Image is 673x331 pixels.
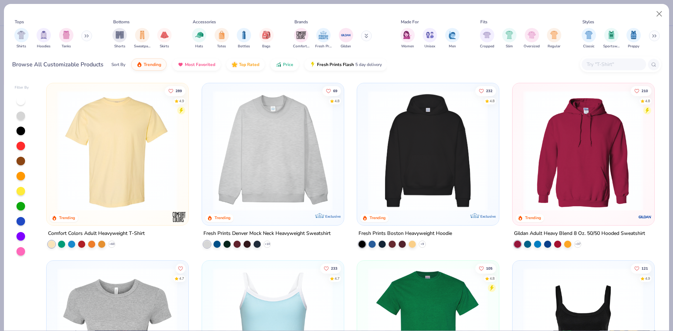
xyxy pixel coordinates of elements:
div: filter for Preppy [626,28,641,49]
div: Bottoms [113,19,130,25]
button: Like [322,86,341,96]
div: Gildan Adult Heavy Blend 8 Oz. 50/50 Hooded Sweatshirt [514,229,645,238]
button: Like [631,86,652,96]
span: Classic [583,44,595,49]
img: Fresh Prints Image [318,30,329,41]
img: TopRated.gif [232,62,237,67]
div: filter for Shorts [112,28,127,49]
img: Cropped Image [483,31,491,39]
span: Skirts [160,44,169,49]
span: Regular [548,44,561,49]
div: 4.9 [179,98,184,104]
img: Sportswear Image [607,31,615,39]
div: Made For [401,19,419,25]
div: 4.7 [335,276,340,281]
button: filter button [237,28,251,49]
div: 4.8 [490,98,495,104]
button: filter button [293,28,309,49]
img: Gildan logo [638,209,652,224]
div: 4.8 [490,276,495,281]
img: Skirts Image [160,31,169,39]
img: Sweatpants Image [138,31,146,39]
div: filter for Women [400,28,415,49]
span: Bottles [238,44,250,49]
div: filter for Shirts [14,28,29,49]
div: Tops [15,19,24,25]
img: 91acfc32-fd48-4d6b-bdad-a4c1a30ac3fc [364,90,491,211]
input: Try "T-Shirt" [586,60,641,68]
button: Like [475,86,496,96]
div: filter for Oversized [524,28,540,49]
div: Sort By [111,61,125,68]
span: Bags [262,44,270,49]
img: 01756b78-01f6-4cc6-8d8a-3c30c1a0c8ac [520,90,647,211]
img: Shorts Image [116,31,124,39]
button: filter button [626,28,641,49]
span: Women [401,44,414,49]
div: filter for Skirts [157,28,172,49]
img: Shirts Image [17,31,25,39]
button: Most Favorited [172,58,221,71]
span: 233 [331,266,337,270]
span: Trending [144,62,161,67]
button: filter button [259,28,274,49]
button: filter button [339,28,353,49]
img: f5d85501-0dbb-4ee4-b115-c08fa3845d83 [209,90,336,211]
div: Comfort Colors Adult Heavyweight T-Shirt [48,229,145,238]
img: Comfort Colors logo [172,209,186,224]
div: filter for Sportswear [603,28,620,49]
span: Fresh Prints Flash [317,62,354,67]
img: Totes Image [218,31,226,39]
div: filter for Bottles [237,28,251,49]
span: Totes [217,44,226,49]
div: filter for Hoodies [37,28,51,49]
span: Top Rated [239,62,259,67]
div: Browse All Customizable Products [12,60,104,69]
button: Like [320,263,341,273]
span: Sportswear [603,44,620,49]
img: Bottles Image [240,31,248,39]
button: Fresh Prints Flash5 day delivery [304,58,387,71]
img: Slim Image [505,31,513,39]
button: filter button [215,28,229,49]
button: filter button [134,28,150,49]
span: Preppy [628,44,639,49]
button: filter button [524,28,540,49]
span: Price [283,62,293,67]
span: Cropped [480,44,494,49]
button: filter button [603,28,620,49]
span: 5 day delivery [355,61,382,69]
img: Preppy Image [630,31,638,39]
img: trending.gif [136,62,142,67]
img: flash.gif [310,62,316,67]
span: + 10 [264,242,270,246]
span: Shorts [114,44,125,49]
span: 121 [641,266,648,270]
img: Bags Image [262,31,270,39]
div: filter for Sweatpants [134,28,150,49]
div: filter for Hats [192,28,206,49]
span: Fresh Prints [315,44,332,49]
button: filter button [59,28,73,49]
span: Exclusive [480,214,496,218]
img: Men Image [448,31,456,39]
button: Like [475,263,496,273]
button: filter button [14,28,29,49]
div: filter for Regular [547,28,561,49]
button: filter button [582,28,596,49]
span: 210 [641,89,648,93]
div: filter for Cropped [480,28,494,49]
span: Most Favorited [185,62,215,67]
div: Fresh Prints Denver Mock Neck Heavyweight Sweatshirt [203,229,331,238]
span: 232 [486,89,492,93]
span: 69 [333,89,337,93]
img: Gildan Image [341,30,351,41]
div: 4.8 [645,98,650,104]
div: Styles [582,19,594,25]
img: Tanks Image [62,31,70,39]
span: 105 [486,266,492,270]
div: filter for Gildan [339,28,353,49]
img: 029b8af0-80e6-406f-9fdc-fdf898547912 [54,90,181,211]
button: filter button [400,28,415,49]
span: Sweatpants [134,44,150,49]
